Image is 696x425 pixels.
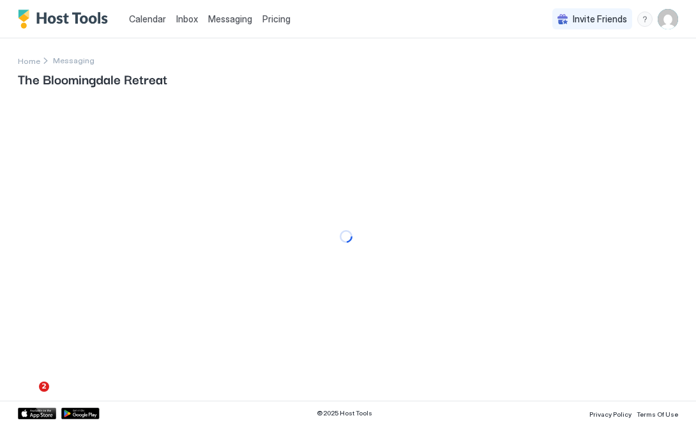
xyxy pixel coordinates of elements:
[208,13,252,24] span: Messaging
[18,54,40,67] a: Home
[658,9,678,29] div: User profile
[637,410,678,418] span: Terms Of Use
[53,56,95,65] span: Breadcrumb
[637,12,653,27] div: menu
[208,12,252,26] a: Messaging
[18,69,678,88] span: The Bloomingdale Retreat
[13,382,43,412] iframe: Intercom live chat
[18,408,56,419] a: App Store
[176,12,198,26] a: Inbox
[262,13,291,25] span: Pricing
[18,54,40,67] div: Breadcrumb
[589,410,632,418] span: Privacy Policy
[637,406,678,420] a: Terms Of Use
[61,408,100,419] a: Google Play Store
[317,409,372,417] span: © 2025 Host Tools
[129,13,166,24] span: Calendar
[340,230,352,243] div: loading
[18,10,114,29] a: Host Tools Logo
[129,12,166,26] a: Calendar
[176,13,198,24] span: Inbox
[39,382,49,392] span: 2
[589,406,632,420] a: Privacy Policy
[573,13,627,25] span: Invite Friends
[18,56,40,66] span: Home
